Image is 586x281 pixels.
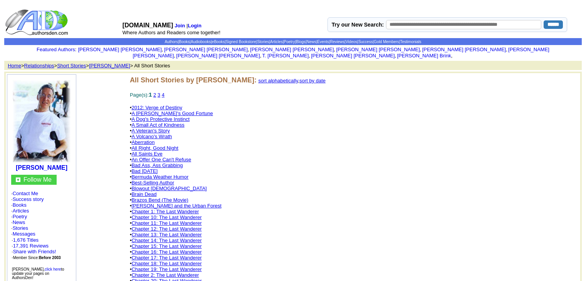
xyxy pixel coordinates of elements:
[131,255,201,261] a: Chapter 17: The Last Wanderer
[78,47,549,59] font: , , , , , , , , , ,
[153,92,156,98] a: 2
[163,48,164,52] font: i
[13,202,27,208] a: Books
[131,174,188,180] a: Bermuda Weather Humor
[130,226,202,232] font: •
[131,116,190,122] a: A Dog's Protective Instinct
[175,54,176,58] font: i
[12,249,56,260] font: · ·
[131,145,178,151] a: All Right, Good Night
[39,256,61,260] b: Before 2003
[131,134,172,139] a: A Volcano's Wrath
[164,47,248,52] a: [PERSON_NAME] [PERSON_NAME]
[130,151,163,157] font: •
[212,40,225,44] a: eBooks
[130,116,190,122] font: •
[165,40,178,44] a: Authors
[191,40,211,44] a: Audiobooks
[133,47,549,59] a: [PERSON_NAME] [PERSON_NAME]
[123,22,173,28] font: [DOMAIN_NAME]
[131,220,201,226] a: Chapter 11: The Last Wanderer
[131,151,162,157] a: All Saints Eve
[123,30,220,35] font: Where Authors and Readers come together!
[336,47,420,52] a: [PERSON_NAME] [PERSON_NAME]
[130,238,202,243] font: •
[311,53,395,59] a: [PERSON_NAME] [PERSON_NAME]
[310,54,311,58] font: i
[16,177,20,182] img: gc.jpg
[130,157,191,162] font: •
[258,78,298,84] a: sort alphabetically
[13,243,49,249] a: 17,391 Reviews
[12,237,61,260] font: · ·
[130,122,185,128] font: •
[130,139,155,145] font: •
[5,9,70,36] img: logo_ad.gif
[130,105,182,110] font: •
[130,145,178,151] font: •
[131,139,154,145] a: Aberration
[396,54,397,58] font: i
[131,272,199,278] a: Chapter 2: The Last Wanderer
[374,40,399,44] a: Gold Members
[130,128,170,134] font: •
[13,249,56,254] a: Share with Friends!
[13,237,39,243] a: 1,676 Titles
[131,203,221,209] a: [PERSON_NAME] and the Urban Forest
[13,191,38,196] a: Contact Me
[257,40,269,44] a: Stories
[258,78,326,84] font: ,
[11,231,35,237] font: ·
[397,53,451,59] a: [PERSON_NAME] Brink
[24,176,52,183] a: Follow Me
[130,209,199,214] font: •
[130,197,188,203] font: •
[175,23,185,28] a: Join
[130,168,158,174] font: •
[335,48,336,52] font: i
[131,266,201,272] a: Chapter 19: The Last Wanderer
[130,220,202,226] font: •
[358,40,373,44] a: Success
[131,261,201,266] a: Chapter 18: The Last Wanderer
[13,256,61,260] font: Member Since:
[131,162,183,168] a: Bad Ass, Ass Grabbing
[130,162,183,168] font: •
[131,214,201,220] a: Chapter 10: The Last Wanderer
[296,40,306,44] a: Blogs
[131,191,156,197] a: Brain Dead
[130,134,172,139] font: •
[176,53,260,59] a: [PERSON_NAME] [PERSON_NAME]
[131,243,201,249] a: Chapter 15: The Last Wanderer
[130,110,213,116] font: •
[78,47,161,52] a: [PERSON_NAME] [PERSON_NAME]
[188,23,201,28] a: Login
[89,63,130,69] a: [PERSON_NAME]
[130,203,222,209] font: •
[332,22,384,28] label: Try our New Search:
[131,110,213,116] a: A [PERSON_NAME]'s Good Fortune
[158,92,160,98] a: 3
[130,272,199,278] font: •
[130,214,202,220] font: •
[8,63,21,69] a: Home
[13,196,44,202] a: Success story
[299,78,326,84] a: sort by date
[226,40,256,44] a: Signed Bookstore
[130,92,165,98] font: Page(s):
[284,40,295,44] a: Poetry
[186,23,203,28] font: |
[5,63,170,69] font: > > > > All Short Stories
[16,164,67,171] a: [PERSON_NAME]
[262,53,309,59] a: T. [PERSON_NAME]
[421,48,422,52] font: i
[130,243,202,249] font: •
[13,225,28,231] a: Stories
[330,40,344,44] a: Reviews
[131,209,199,214] a: Chapter 1: The Last Wanderer
[179,40,190,44] a: Books
[317,40,329,44] a: Events
[131,197,188,203] a: Brazos Bend (The Movie)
